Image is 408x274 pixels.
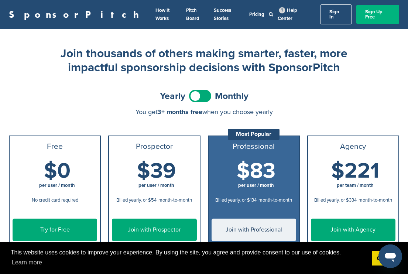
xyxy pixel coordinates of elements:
span: $221 [331,158,379,184]
iframe: Button to launch messaging window [378,244,402,268]
a: How It Works [155,7,169,21]
span: per user / month [138,182,174,188]
a: dismiss cookie message [372,251,397,266]
h3: Prospector [112,142,196,151]
span: month-to-month [258,197,292,203]
a: Sign In [320,4,352,24]
a: Join with Prospector [112,219,196,241]
a: Success Stories [214,7,231,21]
span: $83 [237,158,275,184]
a: Join with Professional [212,219,296,241]
div: You get when you choose yearly [9,108,399,116]
span: Yearly [160,92,185,101]
span: $39 [137,158,176,184]
span: $0 [44,158,71,184]
span: per team / month [337,182,374,188]
a: learn more about cookies [11,257,43,268]
span: 3+ months free [157,108,202,116]
a: Sign Up Free [356,5,399,24]
a: Pricing [249,11,264,17]
h3: Professional [212,142,296,151]
span: per user / month [39,182,75,188]
div: Most Popular [228,129,280,140]
h3: Free [13,142,97,151]
a: SponsorPitch [9,10,144,19]
span: month-to-month [158,197,192,203]
span: Billed yearly, or $134 [215,197,257,203]
h3: Agency [311,142,395,151]
a: Join with Agency [311,219,395,241]
a: Help Center [278,6,297,23]
span: No credit card required [32,197,78,203]
span: month-to-month [359,197,392,203]
h2: Join thousands of others making smarter, faster, more impactful sponsorship decisions with Sponso... [56,47,352,75]
span: Billed yearly, or $54 [116,197,157,203]
span: This website uses cookies to improve your experience. By using the site, you agree and provide co... [11,248,366,268]
a: Pitch Board [186,7,199,21]
a: Try for Free [13,219,97,241]
span: per user / month [238,182,274,188]
span: Billed yearly, or $334 [314,197,357,203]
span: Monthly [215,92,248,101]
